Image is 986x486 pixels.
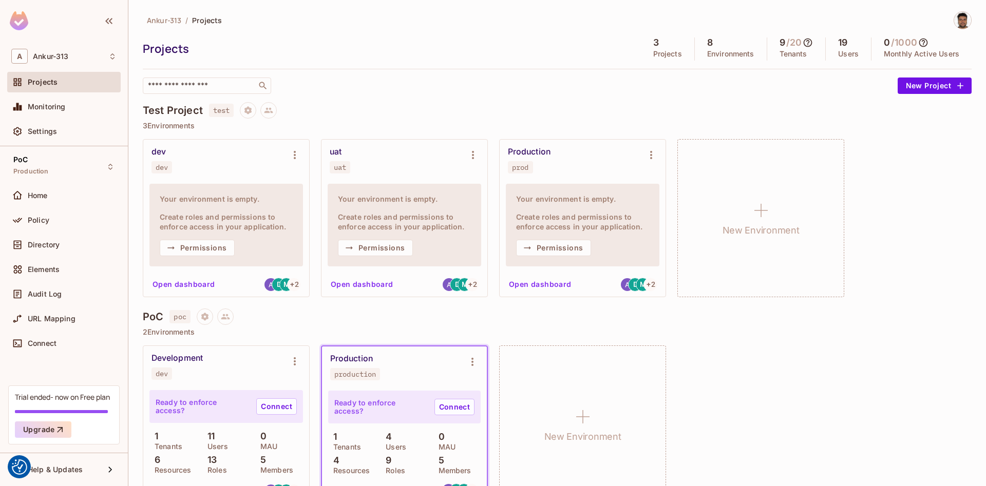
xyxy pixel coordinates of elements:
[328,432,337,442] p: 1
[156,370,168,378] div: dev
[264,278,277,291] img: technologiessunny@gmail.com
[28,191,48,200] span: Home
[338,212,471,231] h4: Create roles and permissions to enforce access in your application.
[202,466,227,474] p: Roles
[15,392,110,402] div: Trial ended- now on Free plan
[13,155,28,164] span: PoC
[381,466,405,475] p: Roles
[838,50,859,58] p: Users
[256,398,297,415] a: Connect
[28,315,75,323] span: URL Mapping
[143,122,972,130] p: 3 Environments
[240,107,256,117] span: Project settings
[381,455,391,465] p: 9
[160,194,293,204] h4: Your environment is empty.
[884,50,959,58] p: Monthly Active Users
[508,147,551,157] div: Production
[185,15,188,25] li: /
[255,455,266,465] p: 5
[11,49,28,64] span: A
[433,466,471,475] p: Members
[149,442,182,451] p: Tenants
[160,212,293,231] h4: Create roles and permissions to enforce access in your application.
[334,370,376,378] div: production
[462,352,483,372] button: Environment settings
[640,281,646,288] span: M
[28,216,49,224] span: Policy
[334,163,346,171] div: uat
[28,339,56,347] span: Connect
[285,351,305,372] button: Environment settings
[13,167,49,176] span: Production
[148,276,219,293] button: Open dashboard
[641,145,661,165] button: Environment settings
[10,11,28,30] img: SReyMgAAAABJRU5ErkJggg==
[255,431,267,441] p: 0
[202,442,228,451] p: Users
[338,240,413,256] button: Permissions
[328,443,361,451] p: Tenants
[653,37,659,48] h5: 3
[707,50,754,58] p: Environments
[512,163,529,171] div: prod
[780,50,807,58] p: Tenants
[884,37,890,48] h5: 0
[12,459,27,475] button: Consent Preferences
[633,281,638,288] span: D
[143,328,972,336] p: 2 Environments
[334,399,426,415] p: Ready to enforce access?
[707,37,713,48] h5: 8
[381,432,392,442] p: 4
[151,147,166,157] div: dev
[149,466,191,474] p: Resources
[197,314,213,323] span: Project settings
[433,455,444,465] p: 5
[149,431,158,441] p: 1
[15,421,71,438] button: Upgrade
[156,163,168,171] div: dev
[28,127,57,135] span: Settings
[462,281,468,288] span: M
[202,455,217,465] p: 13
[28,265,60,274] span: Elements
[433,443,456,451] p: MAU
[327,276,397,293] button: Open dashboard
[468,281,477,288] span: + 2
[160,240,235,256] button: Permissions
[954,12,971,29] img: Vladimir Shopov
[653,50,682,58] p: Projects
[434,399,475,415] a: Connect
[285,145,305,165] button: Environment settings
[330,354,373,364] div: Production
[28,465,83,474] span: Help & Updates
[780,37,785,48] h5: 9
[28,290,62,298] span: Audit Log
[33,52,68,61] span: Workspace: Ankur-313
[255,466,293,474] p: Members
[277,281,281,288] span: D
[156,398,248,415] p: Ready to enforce access?
[192,15,222,25] span: Projects
[143,310,163,323] h4: PoC
[290,281,298,288] span: + 2
[328,466,370,475] p: Resources
[723,223,800,238] h1: New Environment
[151,353,203,363] div: Development
[338,194,471,204] h4: Your environment is empty.
[12,459,27,475] img: Revisit consent button
[505,276,576,293] button: Open dashboard
[169,310,190,323] span: poc
[516,194,649,204] h4: Your environment is empty.
[328,455,339,465] p: 4
[28,78,58,86] span: Projects
[621,278,634,291] img: technologiessunny@gmail.com
[381,443,406,451] p: Users
[786,37,802,48] h5: / 20
[838,37,847,48] h5: 19
[455,281,460,288] span: D
[28,103,66,111] span: Monitoring
[433,432,445,442] p: 0
[283,281,290,288] span: M
[443,278,456,291] img: technologiessunny@gmail.com
[516,212,649,231] h4: Create roles and permissions to enforce access in your application.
